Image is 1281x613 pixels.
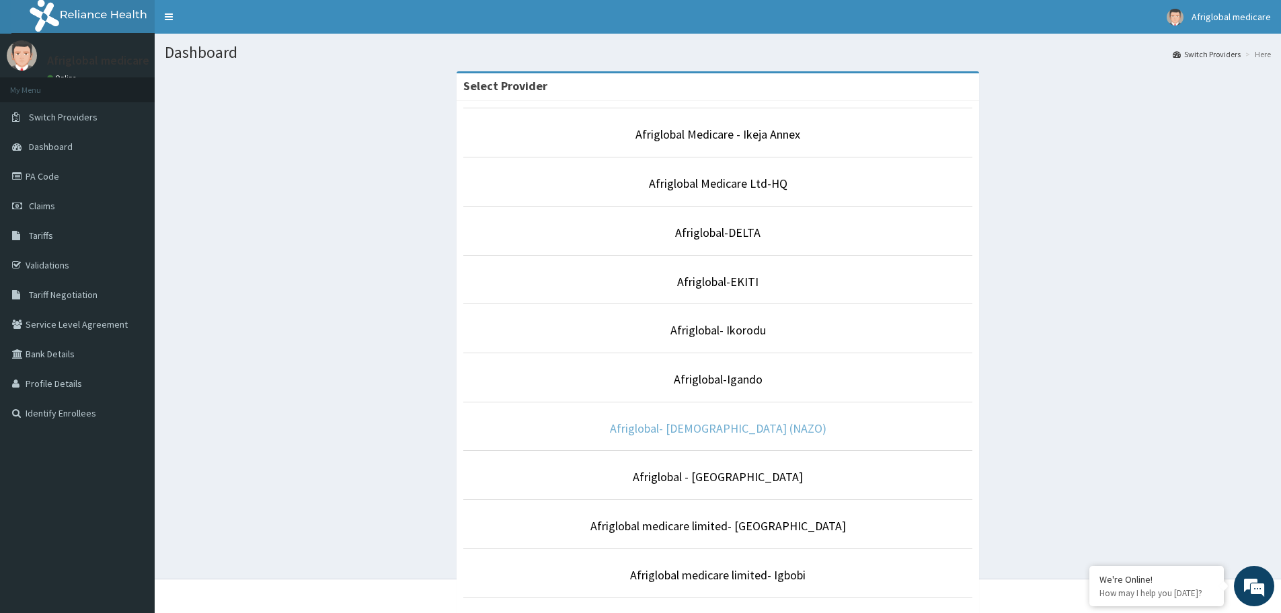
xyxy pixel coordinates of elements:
p: Afriglobal medicare [47,55,149,67]
a: Afriglobal Medicare - Ikeja Annex [635,127,800,142]
a: Afriglobal-DELTA [675,225,761,240]
li: Here [1242,48,1271,60]
span: Dashboard [29,141,73,153]
a: Afriglobal Medicare Ltd-HQ [649,176,787,191]
a: Afriglobal medicare limited- [GEOGRAPHIC_DATA] [590,518,846,534]
span: Tariffs [29,229,53,242]
a: Afriglobal medicare limited- Igbobi [630,567,806,583]
a: Switch Providers [1173,48,1241,60]
img: User Image [1167,9,1183,26]
a: Online [47,73,79,83]
div: We're Online! [1099,573,1214,585]
h1: Dashboard [165,44,1271,61]
span: Claims [29,200,55,212]
span: Switch Providers [29,111,98,123]
a: Afriglobal- Ikorodu [670,322,766,338]
strong: Select Provider [463,78,547,94]
a: Afriglobal-EKITI [677,274,759,289]
span: Tariff Negotiation [29,289,98,301]
p: How may I help you today? [1099,587,1214,599]
a: Afriglobal- [DEMOGRAPHIC_DATA] (NAZO) [610,421,826,436]
img: User Image [7,40,37,71]
span: Afriglobal medicare [1192,11,1271,23]
a: Afriglobal - [GEOGRAPHIC_DATA] [633,469,803,484]
a: Afriglobal-Igando [674,371,763,387]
